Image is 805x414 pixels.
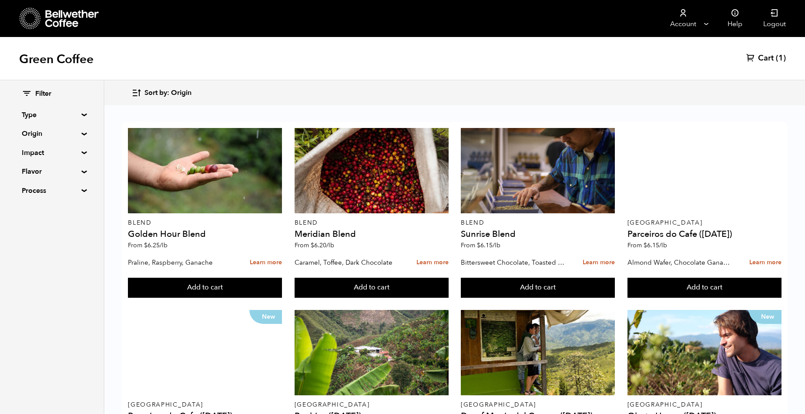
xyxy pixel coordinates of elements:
span: From [461,241,500,249]
span: From [128,241,168,249]
summary: Process [22,185,82,196]
h4: Sunrise Blend [461,230,615,239]
a: New [128,310,282,395]
button: Add to cart [295,278,449,298]
a: Learn more [583,253,615,272]
summary: Flavor [22,166,82,177]
summary: Impact [22,148,82,158]
span: $ [477,241,480,249]
p: New [749,310,782,324]
span: /lb [659,241,667,249]
p: Caramel, Toffee, Dark Chocolate [295,256,399,269]
span: From [627,241,667,249]
span: From [295,241,334,249]
p: [GEOGRAPHIC_DATA] [461,402,615,408]
summary: Origin [22,128,82,139]
p: Praline, Raspberry, Ganache [128,256,233,269]
span: Filter [35,89,51,99]
a: Learn more [416,253,449,272]
span: (1) [776,53,786,64]
p: Bittersweet Chocolate, Toasted Marshmallow, Candied Orange, Praline [461,256,566,269]
span: $ [144,241,148,249]
p: Blend [295,220,449,226]
p: [GEOGRAPHIC_DATA] [627,220,782,226]
p: Blend [128,220,282,226]
a: Learn more [250,253,282,272]
span: Sort by: Origin [144,88,191,98]
button: Add to cart [627,278,782,298]
bdi: 6.25 [144,241,168,249]
a: Learn more [749,253,782,272]
p: Blend [461,220,615,226]
span: $ [311,241,314,249]
p: [GEOGRAPHIC_DATA] [295,402,449,408]
h4: Meridian Blend [295,230,449,239]
button: Add to cart [461,278,615,298]
button: Sort by: Origin [131,83,191,103]
span: /lb [160,241,168,249]
span: Cart [758,53,774,64]
bdi: 6.15 [644,241,667,249]
span: /lb [493,241,500,249]
p: [GEOGRAPHIC_DATA] [627,402,782,408]
h4: Golden Hour Blend [128,230,282,239]
summary: Type [22,110,82,120]
p: Almond Wafer, Chocolate Ganache, Bing Cherry [627,256,732,269]
p: [GEOGRAPHIC_DATA] [128,402,282,408]
a: Cart (1) [746,53,786,64]
a: New [627,310,782,395]
bdi: 6.15 [477,241,500,249]
h4: Parceiros do Cafe ([DATE]) [627,230,782,239]
button: Add to cart [128,278,282,298]
span: $ [644,241,647,249]
bdi: 6.20 [311,241,334,249]
p: New [249,310,282,324]
h1: Green Coffee [19,51,94,67]
span: /lb [326,241,334,249]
